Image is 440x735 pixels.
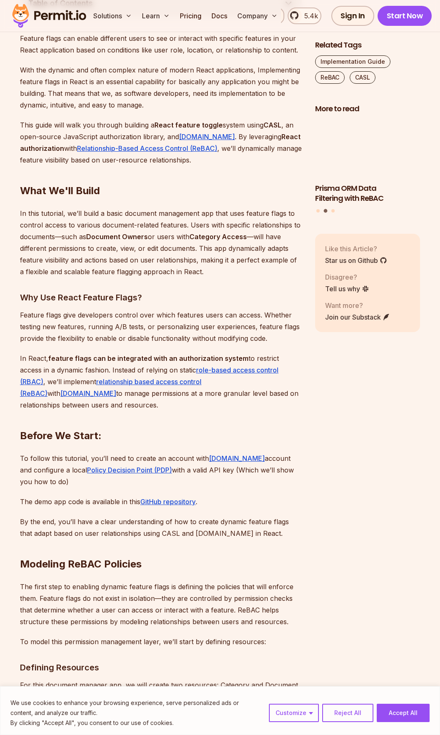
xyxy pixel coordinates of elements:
[20,679,302,726] p: For this document manager app, we will create two resources: Category and Document. Think of a ca...
[86,232,148,241] strong: Document Owners
[315,40,420,50] h2: Related Tags
[20,516,302,539] p: By the end, you’ll have a clear understanding of how to create dynamic feature flags that adapt b...
[208,7,231,24] a: Docs
[140,497,196,506] a: GitHub repository
[48,354,249,362] strong: feature flags can be integrated with an authorization system
[90,7,135,24] button: Solutions
[10,718,263,728] p: By clicking "Accept All", you consent to our use of cookies.
[325,272,369,282] p: Disagree?
[20,661,302,674] h3: Defining Resources
[8,2,90,30] img: Permit logo
[20,291,302,304] h3: Why Use React Feature Flags?
[189,232,247,241] strong: Category Access
[20,581,302,627] p: The first step to enabling dynamic feature flags is defining the policies that will enforce them....
[325,284,369,294] a: Tell us why
[315,119,420,214] div: Posts
[315,119,420,204] li: 2 of 3
[154,121,223,129] strong: React feature toggle
[331,6,374,26] a: Sign In
[264,121,281,129] strong: CASL
[325,244,387,254] p: Like this Article?
[20,207,302,277] p: In this tutorial, we’ll build a basic document management app that uses feature flags to control ...
[10,698,263,718] p: We use cookies to enhance your browsing experience, serve personalized ads or content, and analyz...
[176,7,205,24] a: Pricing
[315,183,420,204] h3: Prisma ORM Data Filtering with ReBAC
[325,300,390,310] p: Want more?
[234,7,281,24] button: Company
[139,7,173,24] button: Learn
[269,704,319,722] button: Customize
[209,454,265,462] a: [DOMAIN_NAME]
[179,132,235,141] a: [DOMAIN_NAME]
[325,255,387,265] a: Star us on Github
[20,32,302,56] p: ⁠Feature flags can enable different users to see or interact with specific features in your React...
[20,352,302,411] p: In React, to restrict access in a dynamic fashion. Instead of relying on static , we’ll implement...
[20,64,302,111] p: With the dynamic and often complex nature of modern React applications, Implementing feature flag...
[325,312,390,322] a: Join our Substack
[20,309,302,344] p: Feature flags give developers control over which features users can access. Whether testing new f...
[315,104,420,114] h2: More to read
[20,524,302,571] h2: Modeling ReBAC Policies
[377,704,430,722] button: Accept All
[315,119,420,204] a: Prisma ORM Data Filtering with ReBACPrisma ORM Data Filtering with ReBAC
[77,144,217,152] a: Relationship-Based Access Control (ReBAC)
[316,209,320,212] button: Go to slide 1
[60,389,116,397] a: [DOMAIN_NAME]
[20,452,302,487] p: To follow this tutorial, you’ll need to create an account with account and configure a local with...
[288,7,321,24] a: 5.4k
[20,636,302,647] p: To model this permission management layer, we’ll start by defining resources:
[20,396,302,442] h2: Before We Start:
[299,11,318,21] span: 5.4k
[87,466,172,474] a: Policy Decision Point (PDP)
[20,377,201,397] a: relationship based access control (ReBAC)
[315,55,390,68] a: Implementation Guide
[322,704,373,722] button: Reject All
[324,209,328,212] button: Go to slide 2
[20,496,302,507] p: The demo app code is available in this .
[378,6,432,26] a: Start Now
[20,151,302,197] h2: What We'll Build
[350,71,375,84] a: CASL
[315,71,345,84] a: ReBAC
[315,119,420,178] img: Prisma ORM Data Filtering with ReBAC
[20,119,302,166] p: This guide will walk you through building a system using , an open-source JavaScript authorizatio...
[331,209,335,212] button: Go to slide 3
